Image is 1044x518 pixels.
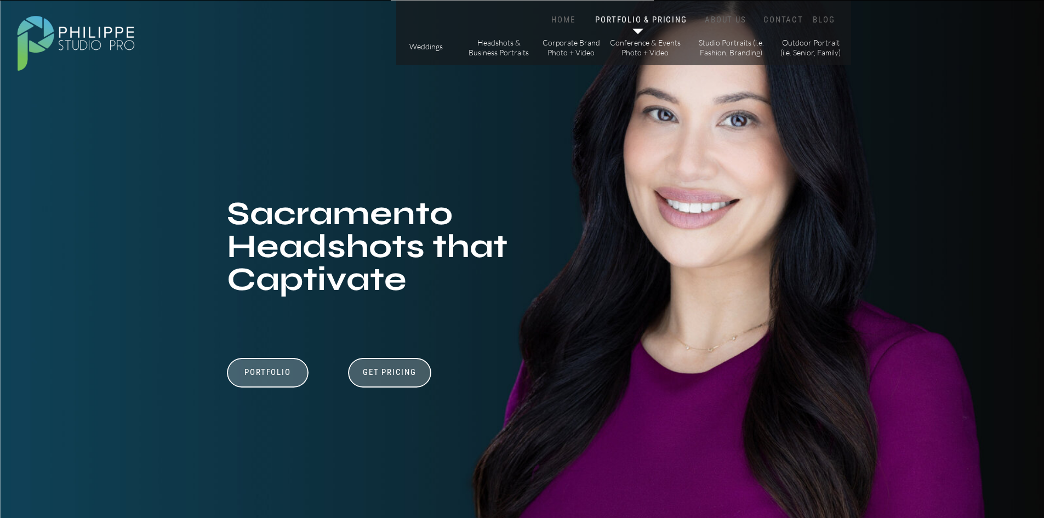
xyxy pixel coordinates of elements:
[540,38,602,57] a: Corporate Brand Photo + Video
[761,15,806,25] a: CONTACT
[227,197,534,306] h1: Sacramento Headshots that Captivate
[360,367,420,380] a: Get Pricing
[609,38,681,57] a: Conference & Events Photo + Video
[230,367,306,388] a: Portfolio
[540,15,587,25] a: HOME
[811,15,838,25] a: BLOG
[468,38,530,57] a: Headshots & Business Portraits
[694,38,768,57] a: Studio Portraits (i.e. Fashion, Branding)
[703,15,749,25] a: ABOUT US
[407,42,446,53] a: Weddings
[594,15,689,25] a: PORTFOLIO & PRICING
[780,38,842,57] a: Outdoor Portrait (i.e. Senior, Family)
